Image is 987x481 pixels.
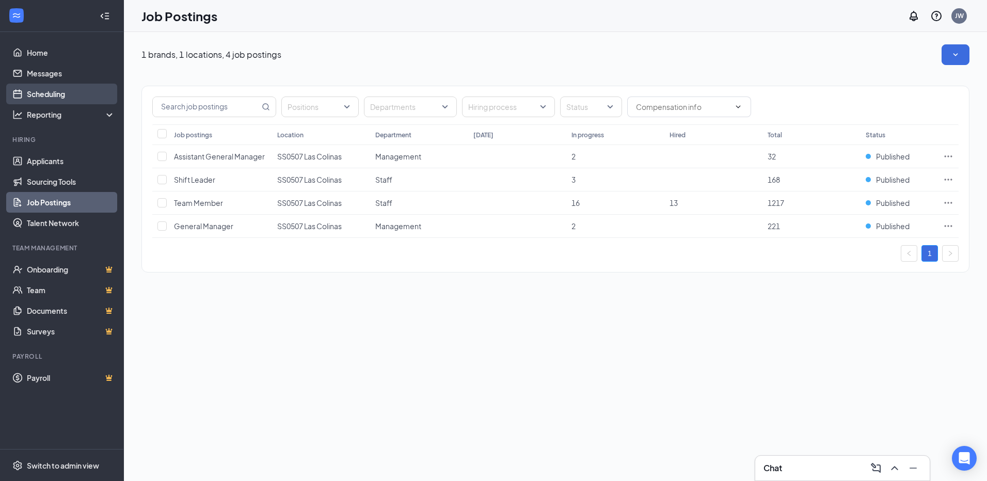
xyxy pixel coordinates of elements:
[905,460,921,476] button: Minimize
[100,11,110,21] svg: Collapse
[370,168,468,191] td: Staff
[27,213,115,233] a: Talent Network
[762,124,861,145] th: Total
[277,131,304,139] div: Location
[952,446,977,471] div: Open Intercom Messenger
[272,191,370,215] td: SS0507 Las Colinas
[277,152,342,161] span: SS0507 Las Colinas
[768,152,776,161] span: 32
[12,352,113,361] div: Payroll
[943,174,953,185] svg: Ellipses
[27,321,115,342] a: SurveysCrown
[375,198,392,207] span: Staff
[27,171,115,192] a: Sourcing Tools
[27,63,115,84] a: Messages
[670,198,678,207] span: 13
[141,49,281,60] p: 1 brands, 1 locations, 4 job postings
[370,191,468,215] td: Staff
[141,7,217,25] h1: Job Postings
[876,198,910,208] span: Published
[943,198,953,208] svg: Ellipses
[370,215,468,238] td: Management
[27,460,99,471] div: Switch to admin view
[174,175,215,184] span: Shift Leader
[468,124,566,145] th: [DATE]
[27,367,115,388] a: PayrollCrown
[571,198,580,207] span: 16
[272,168,370,191] td: SS0507 Las Colinas
[153,97,260,117] input: Search job postings
[174,152,265,161] span: Assistant General Manager
[174,221,233,231] span: General Manager
[571,175,576,184] span: 3
[12,460,23,471] svg: Settings
[942,245,959,262] button: right
[27,109,116,120] div: Reporting
[768,198,784,207] span: 1217
[27,42,115,63] a: Home
[921,245,938,262] li: 1
[861,124,938,145] th: Status
[876,221,910,231] span: Published
[27,300,115,321] a: DocumentsCrown
[277,198,342,207] span: SS0507 Las Colinas
[907,462,919,474] svg: Minimize
[886,460,903,476] button: ChevronUp
[12,135,113,144] div: Hiring
[174,198,223,207] span: Team Member
[908,10,920,22] svg: Notifications
[375,152,421,161] span: Management
[571,152,576,161] span: 2
[943,151,953,162] svg: Ellipses
[27,259,115,280] a: OnboardingCrown
[277,175,342,184] span: SS0507 Las Colinas
[375,175,392,184] span: Staff
[12,244,113,252] div: Team Management
[262,103,270,111] svg: MagnifyingGlass
[947,250,953,256] span: right
[901,245,917,262] li: Previous Page
[12,109,23,120] svg: Analysis
[950,50,961,60] svg: SmallChevronDown
[870,462,882,474] svg: ComposeMessage
[876,151,910,162] span: Published
[375,221,421,231] span: Management
[27,192,115,213] a: Job Postings
[174,131,212,139] div: Job postings
[906,250,912,256] span: left
[272,215,370,238] td: SS0507 Las Colinas
[566,124,664,145] th: In progress
[868,460,884,476] button: ComposeMessage
[664,124,762,145] th: Hired
[901,245,917,262] button: left
[955,11,964,20] div: JW
[942,44,969,65] button: SmallChevronDown
[768,175,780,184] span: 168
[922,246,937,261] a: 1
[930,10,943,22] svg: QuestionInfo
[375,131,411,139] div: Department
[272,145,370,168] td: SS0507 Las Colinas
[876,174,910,185] span: Published
[571,221,576,231] span: 2
[27,280,115,300] a: TeamCrown
[370,145,468,168] td: Management
[27,84,115,104] a: Scheduling
[27,151,115,171] a: Applicants
[763,462,782,474] h3: Chat
[636,101,730,113] input: Compensation info
[943,221,953,231] svg: Ellipses
[888,462,901,474] svg: ChevronUp
[942,245,959,262] li: Next Page
[277,221,342,231] span: SS0507 Las Colinas
[11,10,22,21] svg: WorkstreamLogo
[734,103,742,111] svg: ChevronDown
[768,221,780,231] span: 221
